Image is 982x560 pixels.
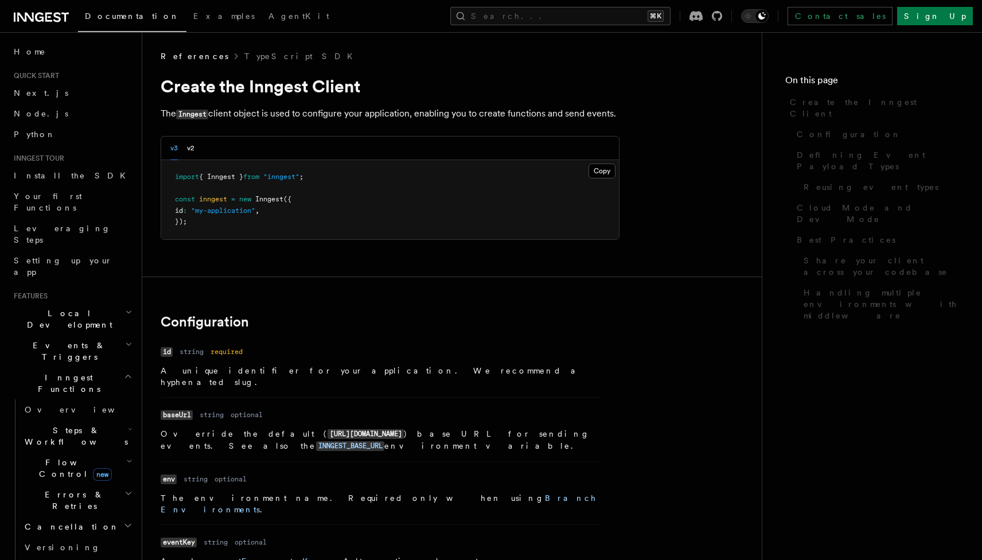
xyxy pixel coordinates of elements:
a: Cloud Mode and Dev Mode [792,197,959,230]
button: v3 [170,137,178,160]
button: Toggle dark mode [741,9,769,23]
a: Node.js [9,103,135,124]
dd: optional [235,538,267,547]
a: TypeScript SDK [244,50,360,62]
span: Setting up your app [14,256,112,277]
span: Python [14,130,56,139]
button: Copy [589,164,615,178]
p: A unique identifier for your application. We recommend a hyphenated slug. [161,365,601,388]
span: new [239,195,251,203]
span: Create the Inngest Client [790,96,959,119]
span: Inngest Functions [9,372,124,395]
a: Your first Functions [9,186,135,218]
a: Contact sales [788,7,893,25]
span: Defining Event Payload Types [797,149,959,172]
span: Local Development [9,308,125,330]
a: Branch Environments [161,493,597,514]
button: Steps & Workflows [20,420,135,452]
span: from [243,173,259,181]
code: INNGEST_BASE_URL [316,441,384,451]
a: INNGEST_BASE_URL [316,441,384,450]
button: Events & Triggers [9,335,135,367]
span: Examples [193,11,255,21]
dd: string [204,538,228,547]
span: Events & Triggers [9,340,125,363]
button: Search...⌘K [450,7,671,25]
span: Reusing event types [804,181,938,193]
p: The environment name. Required only when using . [161,492,601,515]
span: Quick start [9,71,59,80]
a: Share your client across your codebase [799,250,959,282]
a: Versioning [20,537,135,558]
span: Cloud Mode and Dev Mode [797,202,959,225]
p: The client object is used to configure your application, enabling you to create functions and sen... [161,106,619,122]
span: AgentKit [268,11,329,21]
a: Home [9,41,135,62]
span: ({ [283,195,291,203]
span: inngest [199,195,227,203]
a: Install the SDK [9,165,135,186]
span: Steps & Workflows [20,425,128,448]
a: Setting up your app [9,250,135,282]
span: : [183,207,187,215]
span: = [231,195,235,203]
a: Handling multiple environments with middleware [799,282,959,326]
a: Reusing event types [799,177,959,197]
code: env [161,475,177,484]
button: Local Development [9,303,135,335]
a: Defining Event Payload Types [792,145,959,177]
a: Next.js [9,83,135,103]
a: Examples [186,3,262,31]
a: Sign Up [897,7,973,25]
a: Best Practices [792,230,959,250]
span: Next.js [14,88,68,98]
dd: string [180,347,204,356]
span: Home [14,46,46,57]
span: id [175,207,183,215]
span: "my-application" [191,207,255,215]
dd: optional [231,410,263,419]
a: Create the Inngest Client [785,92,959,124]
span: "inngest" [263,173,299,181]
code: id [161,347,173,357]
span: const [175,195,195,203]
button: v2 [187,137,194,160]
span: Configuration [797,129,901,140]
a: Leveraging Steps [9,218,135,250]
kbd: ⌘K [648,10,664,22]
dd: required [211,347,243,356]
span: Inngest [255,195,283,203]
span: Errors & Retries [20,489,124,512]
button: Errors & Retries [20,484,135,516]
span: Overview [25,405,143,414]
span: Node.js [14,109,68,118]
button: Inngest Functions [9,367,135,399]
span: Leveraging Steps [14,224,111,244]
a: Configuration [792,124,959,145]
span: Cancellation [20,521,119,532]
code: eventKey [161,538,197,547]
code: [URL][DOMAIN_NAME] [328,429,404,439]
span: new [93,468,112,481]
span: ; [299,173,303,181]
code: baseUrl [161,410,193,420]
a: Overview [20,399,135,420]
dd: optional [215,475,247,484]
dd: string [184,475,208,484]
span: Handling multiple environments with middleware [804,287,959,321]
span: Flow Control [20,457,126,480]
span: Features [9,291,48,301]
a: Documentation [78,3,186,32]
button: Flow Controlnew [20,452,135,484]
span: Versioning [25,543,100,552]
span: import [175,173,199,181]
span: Your first Functions [14,192,82,212]
span: }); [175,217,187,225]
span: References [161,50,228,62]
span: Best Practices [797,234,895,246]
span: , [255,207,259,215]
span: Install the SDK [14,171,133,180]
h1: Create the Inngest Client [161,76,619,96]
span: { Inngest } [199,173,243,181]
p: Override the default ( ) base URL for sending events. See also the environment variable. [161,428,601,452]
